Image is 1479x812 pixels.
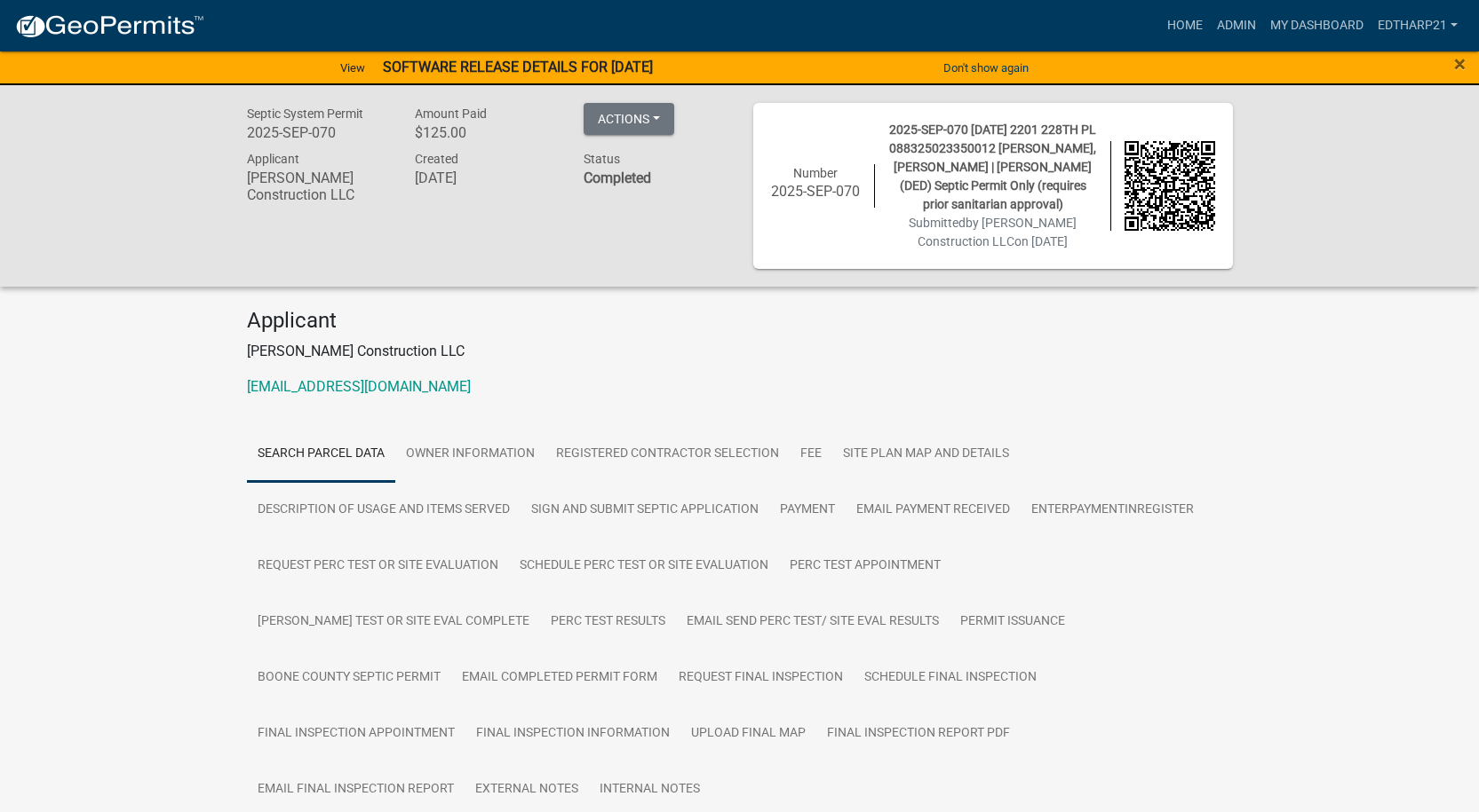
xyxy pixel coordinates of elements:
[1371,9,1465,43] a: EdTharp21
[247,378,471,395] a: [EMAIL_ADDRESS][DOMAIN_NAME]
[832,426,1020,483] a: Site Plan Map and Details
[540,594,676,650] a: Perc Test Results
[1160,9,1210,43] a: Home
[584,169,651,186] strong: Completed
[816,706,1021,762] a: Final Inspection Report PDF
[247,308,1233,334] h4: Applicant
[247,169,389,203] h6: [PERSON_NAME] Construction LLC
[521,482,769,539] a: Sign and Submit Septic Application
[247,426,395,483] a: Search Parcel Data
[889,122,1096,211] span: 2025-SEP-070 [DATE] 2201 228TH PL 088325023350012 [PERSON_NAME], [PERSON_NAME] | [PERSON_NAME] (D...
[509,538,779,595] a: Schedule Perc Test or Site Evaluation
[247,152,299,166] span: Applicant
[247,650,451,706] a: Boone County Septic Permit
[415,169,557,186] h6: [DATE]
[1454,51,1466,76] span: ×
[1125,141,1215,232] img: QR code
[247,706,465,762] a: Final Inspection Appointment
[415,124,557,141] h6: $125.00
[771,183,862,200] h6: 2025-SEP-070
[415,152,458,166] span: Created
[1263,9,1371,43] a: My Dashboard
[790,426,832,483] a: Fee
[1454,53,1466,75] button: Close
[545,426,790,483] a: Registered Contractor Selection
[247,594,540,650] a: [PERSON_NAME] Test or Site Eval Complete
[584,152,620,166] span: Status
[680,706,816,762] a: Upload final map
[465,706,680,762] a: Final Inspection Information
[247,124,389,141] h6: 2025-SEP-070
[769,482,846,539] a: Payment
[584,103,674,135] button: Actions
[668,650,854,706] a: Request final inspection
[918,216,1077,248] span: by [PERSON_NAME] Construction LLC
[676,594,950,650] a: Email Send Perc Test/ Site Eval Results
[415,106,487,121] span: Amount Paid
[247,538,509,595] a: Request perc test or site evaluation
[333,53,372,83] a: View
[395,426,545,483] a: Owner Information
[779,538,951,595] a: Perc Test Appointment
[383,59,653,75] strong: SOFTWARE RELEASE DETAILS FOR [DATE]
[846,482,1021,539] a: Email Payment Received
[936,53,1036,83] button: Don't show again
[1210,9,1263,43] a: Admin
[247,341,1233,362] p: [PERSON_NAME] Construction LLC
[909,216,1077,248] span: Submitted on [DATE]
[451,650,668,706] a: Email Completed Permit Form
[950,594,1076,650] a: Permit Issuance
[247,106,363,121] span: Septic System Permit
[854,650,1047,706] a: Schedule Final Inspection
[1021,482,1205,539] a: EnterPaymentInRegister
[793,166,838,180] span: Number
[247,482,521,539] a: Description of usage and Items Served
